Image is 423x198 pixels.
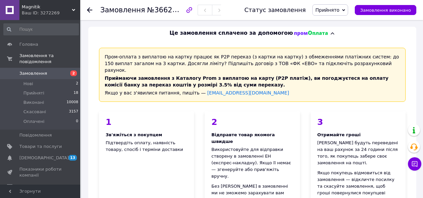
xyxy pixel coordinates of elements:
button: Замовлення виконано [355,5,416,15]
span: Це замовлення сплачено за допомогою [170,29,293,37]
span: Повідомлення [19,132,52,138]
span: Виконані [23,100,44,106]
div: 3 [317,118,399,126]
span: Замовлення [100,6,145,14]
span: Головна [19,41,38,47]
span: Нові [23,81,33,87]
span: Замовлення та повідомлення [19,53,80,65]
span: Скасовані [23,109,46,115]
div: Ваш ID: 3272269 [22,10,80,16]
span: Отримайте гроші [317,132,361,137]
span: 0 [76,119,78,125]
span: Magnitik [22,4,72,10]
div: Пром-оплата з виплатою на картку працює як P2P переказ (з картки на картку) з обмеженнями платіжн... [99,48,406,102]
div: 2 [211,118,293,126]
div: Повернутися назад [87,7,92,13]
input: Пошук [3,23,79,35]
span: Відгуки [19,184,37,190]
span: №366255427 [147,6,195,14]
div: Використовуйте для відправки створену в замовленні ЕН (експрес-накладну). Якщо її немає — згенеру... [211,146,293,180]
span: 2 [70,70,77,76]
span: Товари та послуги [19,144,62,150]
span: Відправте товар якомога швидше [211,132,275,144]
span: Показники роботи компанії [19,166,62,178]
div: Якщо покупець відмовиться від замовлення — відкличте посилку та скасуйте замовлення, щоб гроші по... [317,170,399,196]
span: [DEMOGRAPHIC_DATA] [19,155,69,161]
span: 18 [74,90,78,96]
span: Оплачені [23,119,44,125]
span: Приймаючи замовлення з Каталогу Prom з виплатою на карту (Р2Р платіж), ви погоджуєтеся на оплату ... [105,75,389,87]
button: Чат з покупцем [408,157,421,171]
span: Замовлення [19,70,47,76]
span: Прийнято [315,7,339,13]
span: Зв'яжіться з покупцем [106,132,162,137]
a: [EMAIL_ADDRESS][DOMAIN_NAME] [207,90,289,95]
span: 2 [76,81,78,87]
span: 3157 [69,109,78,115]
div: [PERSON_NAME] будуть переведені на ваш рахунок за 24 години після того, як покупець забере своє з... [317,140,399,166]
div: Якщо у вас з'явилися питання, пишіть — [105,89,400,96]
div: Статус замовлення [244,7,306,13]
span: 10008 [67,100,78,106]
span: Замовлення виконано [360,8,411,13]
span: 13 [69,155,77,161]
div: 1 [106,118,187,126]
span: Прийняті [23,90,44,96]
